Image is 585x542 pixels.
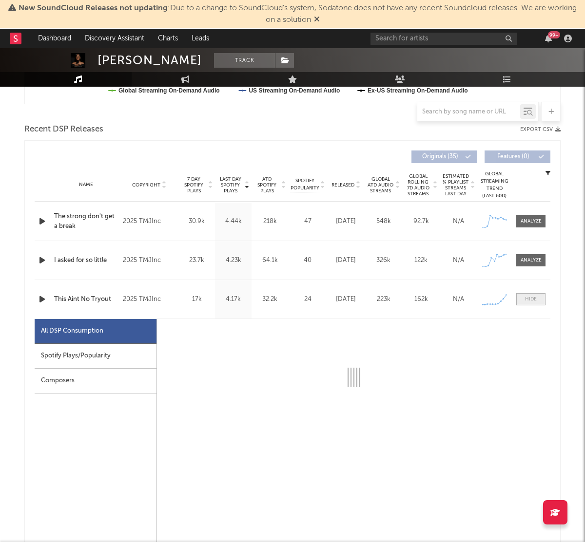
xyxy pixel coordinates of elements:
[485,150,550,163] button: Features(0)
[405,173,431,197] span: Global Rolling 7D Audio Streams
[54,256,118,265] a: I asked for so little
[35,344,156,369] div: Spotify Plays/Popularity
[254,256,286,265] div: 64.1k
[367,295,400,304] div: 223k
[35,319,156,344] div: All DSP Consumption
[41,325,103,337] div: All DSP Consumption
[367,256,400,265] div: 326k
[123,294,176,305] div: 2025 TMJInc
[217,217,249,226] div: 4.44k
[214,53,275,68] button: Track
[370,33,517,45] input: Search for artists
[181,295,213,304] div: 17k
[31,29,78,48] a: Dashboard
[330,256,362,265] div: [DATE]
[367,176,394,194] span: Global ATD Audio Streams
[24,124,103,135] span: Recent DSP Releases
[123,255,176,266] div: 2025 TMJInc
[97,53,202,68] div: [PERSON_NAME]
[442,173,469,197] span: Estimated % Playlist Streams Last Day
[291,177,319,192] span: Spotify Popularity
[480,170,509,200] div: Global Streaming Trend (Last 60D)
[181,256,213,265] div: 23.7k
[249,87,340,94] text: US Streaming On-Demand Audio
[417,108,520,116] input: Search by song name or URL
[405,295,437,304] div: 162k
[442,295,475,304] div: N/A
[491,154,536,160] span: Features ( 0 )
[123,216,176,227] div: 2025 TMJInc
[314,16,320,24] span: Dismiss
[291,295,325,304] div: 24
[291,217,325,226] div: 47
[442,217,475,226] div: N/A
[254,176,280,194] span: ATD Spotify Plays
[217,256,249,265] div: 4.23k
[291,256,325,265] div: 40
[181,217,213,226] div: 30.9k
[54,295,118,304] a: This Aint No Tryout
[331,182,354,188] span: Released
[181,176,207,194] span: 7 Day Spotify Plays
[78,29,151,48] a: Discovery Assistant
[19,4,168,12] span: New SoundCloud Releases not updating
[217,176,243,194] span: Last Day Spotify Plays
[405,217,437,226] div: 92.7k
[19,4,577,24] span: : Due to a change to SoundCloud's system, Sodatone does not have any recent Soundcloud releases. ...
[330,295,362,304] div: [DATE]
[442,256,475,265] div: N/A
[151,29,185,48] a: Charts
[35,369,156,393] div: Composers
[254,217,286,226] div: 218k
[545,35,552,42] button: 99+
[217,295,249,304] div: 4.17k
[548,31,560,38] div: 99 +
[54,212,118,231] a: The strong don't get a break
[367,217,400,226] div: 548k
[330,217,362,226] div: [DATE]
[368,87,468,94] text: Ex-US Streaming On-Demand Audio
[520,127,561,132] button: Export CSV
[118,87,220,94] text: Global Streaming On-Demand Audio
[418,154,463,160] span: Originals ( 35 )
[411,150,477,163] button: Originals(35)
[132,182,160,188] span: Copyright
[254,295,286,304] div: 32.2k
[405,256,437,265] div: 122k
[54,181,118,188] div: Name
[185,29,216,48] a: Leads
